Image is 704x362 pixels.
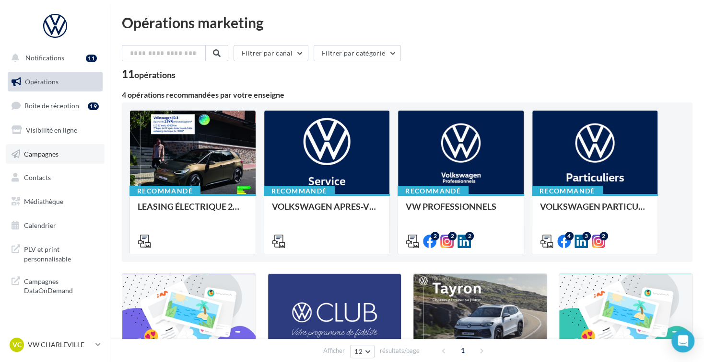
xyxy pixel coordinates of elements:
[129,186,200,196] div: Recommandé
[532,186,603,196] div: Recommandé
[6,192,105,212] a: Médiathèque
[6,144,105,164] a: Campagnes
[25,78,59,86] span: Opérations
[88,102,99,110] div: 19
[25,54,64,62] span: Notifications
[138,202,248,221] div: LEASING ÉLECTRIQUE 2025
[448,232,457,240] div: 2
[6,271,105,299] a: Campagnes DataOnDemand
[6,239,105,267] a: PLV et print personnalisable
[354,348,363,355] span: 12
[671,329,694,352] div: Open Intercom Messenger
[565,232,574,240] div: 4
[134,70,176,79] div: opérations
[582,232,591,240] div: 3
[122,15,692,30] div: Opérations marketing
[540,202,650,221] div: VOLKSWAGEN PARTICULIER
[380,346,420,355] span: résultats/page
[350,345,375,358] button: 12
[28,340,92,350] p: VW CHARLEVILLE
[6,48,101,68] button: Notifications 11
[323,346,345,355] span: Afficher
[398,186,469,196] div: Recommandé
[8,336,103,354] a: VC VW CHARLEVILLE
[122,69,176,79] div: 11
[24,197,63,205] span: Médiathèque
[24,102,79,110] span: Boîte de réception
[431,232,439,240] div: 2
[455,343,470,358] span: 1
[24,275,99,295] span: Campagnes DataOnDemand
[406,202,516,221] div: VW PROFESSIONNELS
[6,72,105,92] a: Opérations
[86,55,97,62] div: 11
[465,232,474,240] div: 2
[314,45,401,61] button: Filtrer par catégorie
[24,221,56,229] span: Calendrier
[599,232,608,240] div: 2
[24,243,99,263] span: PLV et print personnalisable
[6,215,105,236] a: Calendrier
[264,186,335,196] div: Recommandé
[12,340,22,350] span: VC
[6,168,105,188] a: Contacts
[6,95,105,116] a: Boîte de réception19
[24,149,59,158] span: Campagnes
[234,45,308,61] button: Filtrer par canal
[26,126,77,134] span: Visibilité en ligne
[6,120,105,140] a: Visibilité en ligne
[24,173,51,181] span: Contacts
[122,91,692,99] div: 4 opérations recommandées par votre enseigne
[272,202,382,221] div: VOLKSWAGEN APRES-VENTE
